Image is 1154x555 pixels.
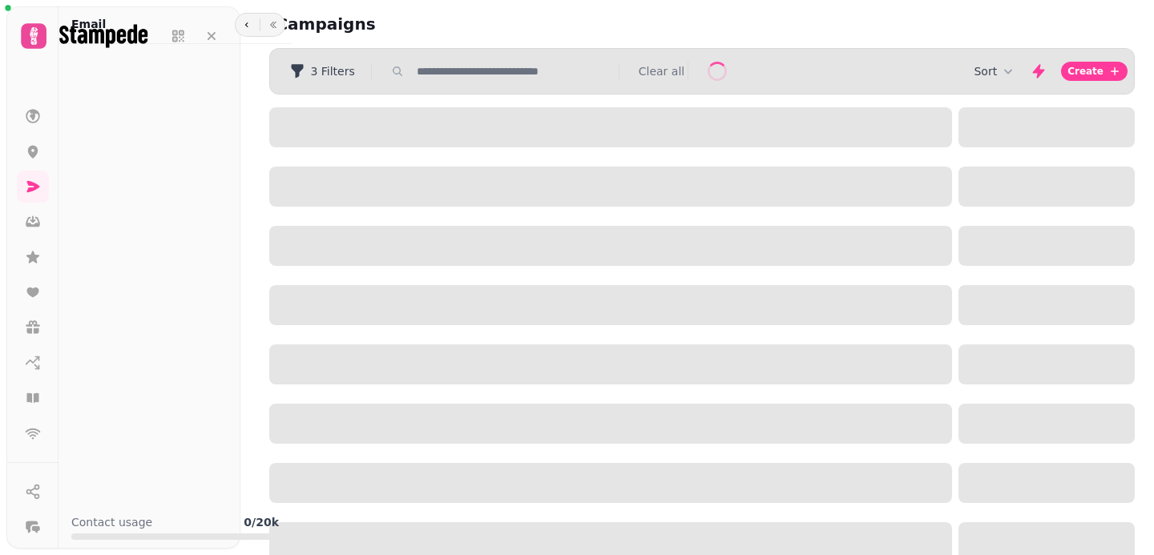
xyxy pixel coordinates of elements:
button: Create [1061,62,1128,81]
span: Create [1067,66,1104,76]
button: Sort [974,63,1016,79]
button: Clear all [639,63,684,79]
p: Contact usage [71,514,152,530]
b: 0 / 20k [244,516,279,529]
span: 3 Filters [310,66,354,77]
button: 3 Filters [276,58,367,84]
h2: Email [71,16,106,32]
h2: Campaigns [276,13,583,35]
